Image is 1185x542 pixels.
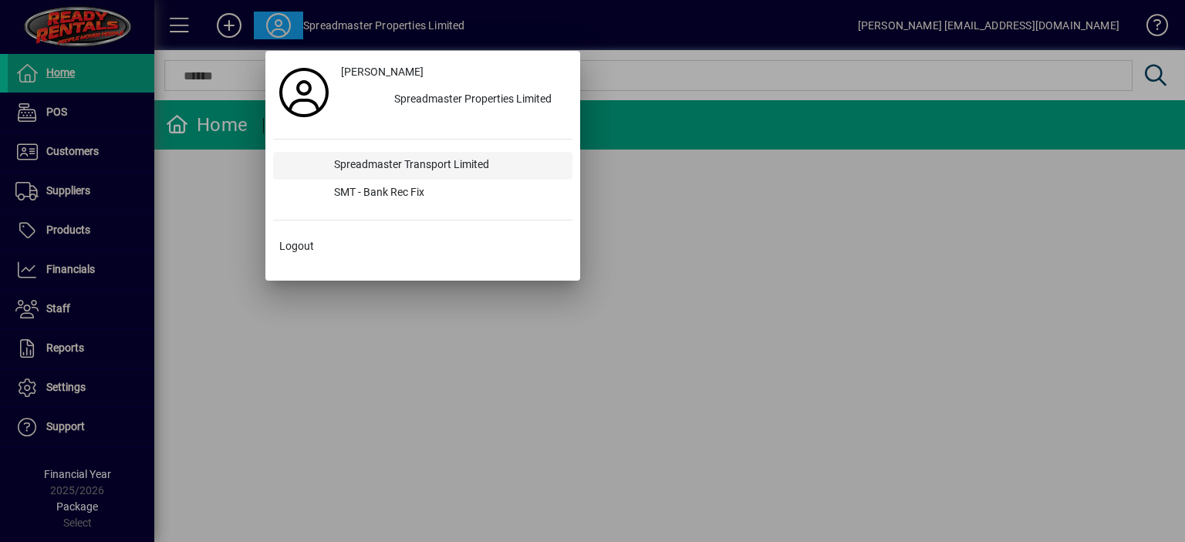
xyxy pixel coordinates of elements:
span: Logout [279,238,314,254]
button: SMT - Bank Rec Fix [273,180,572,207]
a: [PERSON_NAME] [335,59,572,86]
a: Profile [273,79,335,106]
span: [PERSON_NAME] [341,64,424,80]
div: Spreadmaster Properties Limited [382,86,572,114]
button: Spreadmaster Properties Limited [335,86,572,114]
button: Logout [273,233,572,261]
div: Spreadmaster Transport Limited [322,152,572,180]
button: Spreadmaster Transport Limited [273,152,572,180]
div: SMT - Bank Rec Fix [322,180,572,207]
